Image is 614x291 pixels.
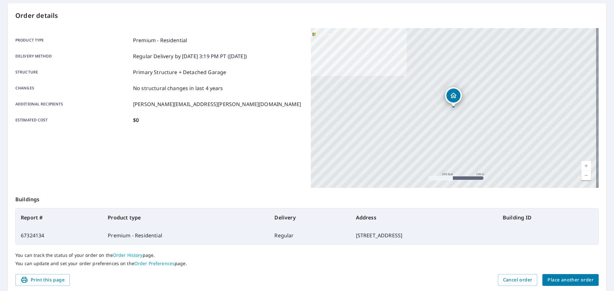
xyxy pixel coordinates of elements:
p: Delivery method [15,52,130,60]
p: Structure [15,68,130,76]
button: Cancel order [498,274,538,286]
a: Order History [113,252,143,258]
div: Dropped pin, building 1, Residential property, 210 Red Willow San Antonio, TX 78260 [445,87,462,107]
td: 67324134 [16,226,103,244]
p: Order details [15,11,599,20]
p: No structural changes in last 4 years [133,84,223,92]
p: Estimated cost [15,116,130,124]
td: [STREET_ADDRESS] [351,226,498,244]
span: Print this page [20,276,65,284]
p: Changes [15,84,130,92]
p: You can update and set your order preferences on the page. [15,261,599,266]
th: Building ID [498,209,598,226]
th: Address [351,209,498,226]
p: Premium - Residential [133,36,187,44]
p: Buildings [15,188,599,208]
th: Delivery [269,209,350,226]
button: Place another order [542,274,599,286]
a: Order Preferences [134,260,175,266]
p: Primary Structure + Detached Garage [133,68,226,76]
p: Regular Delivery by [DATE] 3:19 PM PT ([DATE]) [133,52,247,60]
p: You can track the status of your order on the page. [15,252,599,258]
a: Current Level 17, Zoom Out [581,171,591,180]
p: $0 [133,116,139,124]
td: Regular [269,226,350,244]
td: Premium - Residential [103,226,269,244]
button: Print this page [15,274,70,286]
th: Report # [16,209,103,226]
span: Place another order [547,276,594,284]
a: Current Level 17, Zoom In [581,161,591,171]
span: Cancel order [503,276,532,284]
p: [PERSON_NAME][EMAIL_ADDRESS][PERSON_NAME][DOMAIN_NAME] [133,100,301,108]
p: Product type [15,36,130,44]
th: Product type [103,209,269,226]
p: Additional recipients [15,100,130,108]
